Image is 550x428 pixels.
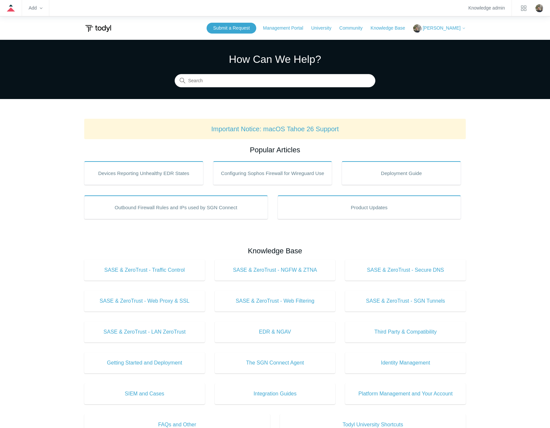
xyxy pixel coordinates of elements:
[207,23,256,34] a: Submit a Request
[84,383,205,404] a: SIEM and Cases
[345,290,466,312] a: SASE & ZeroTrust - SGN Tunnels
[84,144,466,155] h2: Popular Articles
[94,390,195,398] span: SIEM and Cases
[84,161,203,185] a: Devices Reporting Unhealthy EDR States
[215,260,336,281] a: SASE & ZeroTrust - NGFW & ZTNA
[215,383,336,404] a: Integration Guides
[215,352,336,373] a: The SGN Connect Agent
[175,51,375,67] h1: How Can We Help?
[355,266,456,274] span: SASE & ZeroTrust - Secure DNS
[345,321,466,342] a: Third Party & Compatibility
[345,260,466,281] a: SASE & ZeroTrust - Secure DNS
[225,297,326,305] span: SASE & ZeroTrust - Web Filtering
[536,4,543,12] img: user avatar
[468,6,505,10] a: Knowledge admin
[339,25,369,32] a: Community
[94,359,195,367] span: Getting Started and Deployment
[94,266,195,274] span: SASE & ZeroTrust - Traffic Control
[94,328,195,336] span: SASE & ZeroTrust - LAN ZeroTrust
[355,390,456,398] span: Platform Management and Your Account
[355,297,456,305] span: SASE & ZeroTrust - SGN Tunnels
[536,4,543,12] zd-hc-trigger: Click your profile icon to open the profile menu
[345,352,466,373] a: Identity Management
[311,25,338,32] a: University
[175,74,375,88] input: Search
[84,260,205,281] a: SASE & ZeroTrust - Traffic Control
[225,266,326,274] span: SASE & ZeroTrust - NGFW & ZTNA
[225,390,326,398] span: Integration Guides
[263,25,310,32] a: Management Portal
[84,22,112,35] img: Todyl Support Center Help Center home page
[94,297,195,305] span: SASE & ZeroTrust - Web Proxy & SSL
[211,125,339,133] a: Important Notice: macOS Tahoe 26 Support
[225,359,326,367] span: The SGN Connect Agent
[371,25,412,32] a: Knowledge Base
[413,24,466,33] button: [PERSON_NAME]
[84,321,205,342] a: SASE & ZeroTrust - LAN ZeroTrust
[225,328,326,336] span: EDR & NGAV
[342,161,461,185] a: Deployment Guide
[278,195,461,219] a: Product Updates
[355,328,456,336] span: Third Party & Compatibility
[215,290,336,312] a: SASE & ZeroTrust - Web Filtering
[423,25,461,31] span: [PERSON_NAME]
[213,161,332,185] a: Configuring Sophos Firewall for Wireguard Use
[29,6,42,10] zd-hc-trigger: Add
[84,290,205,312] a: SASE & ZeroTrust - Web Proxy & SSL
[84,352,205,373] a: Getting Started and Deployment
[345,383,466,404] a: Platform Management and Your Account
[215,321,336,342] a: EDR & NGAV
[84,245,466,256] h2: Knowledge Base
[84,195,268,219] a: Outbound Firewall Rules and IPs used by SGN Connect
[355,359,456,367] span: Identity Management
